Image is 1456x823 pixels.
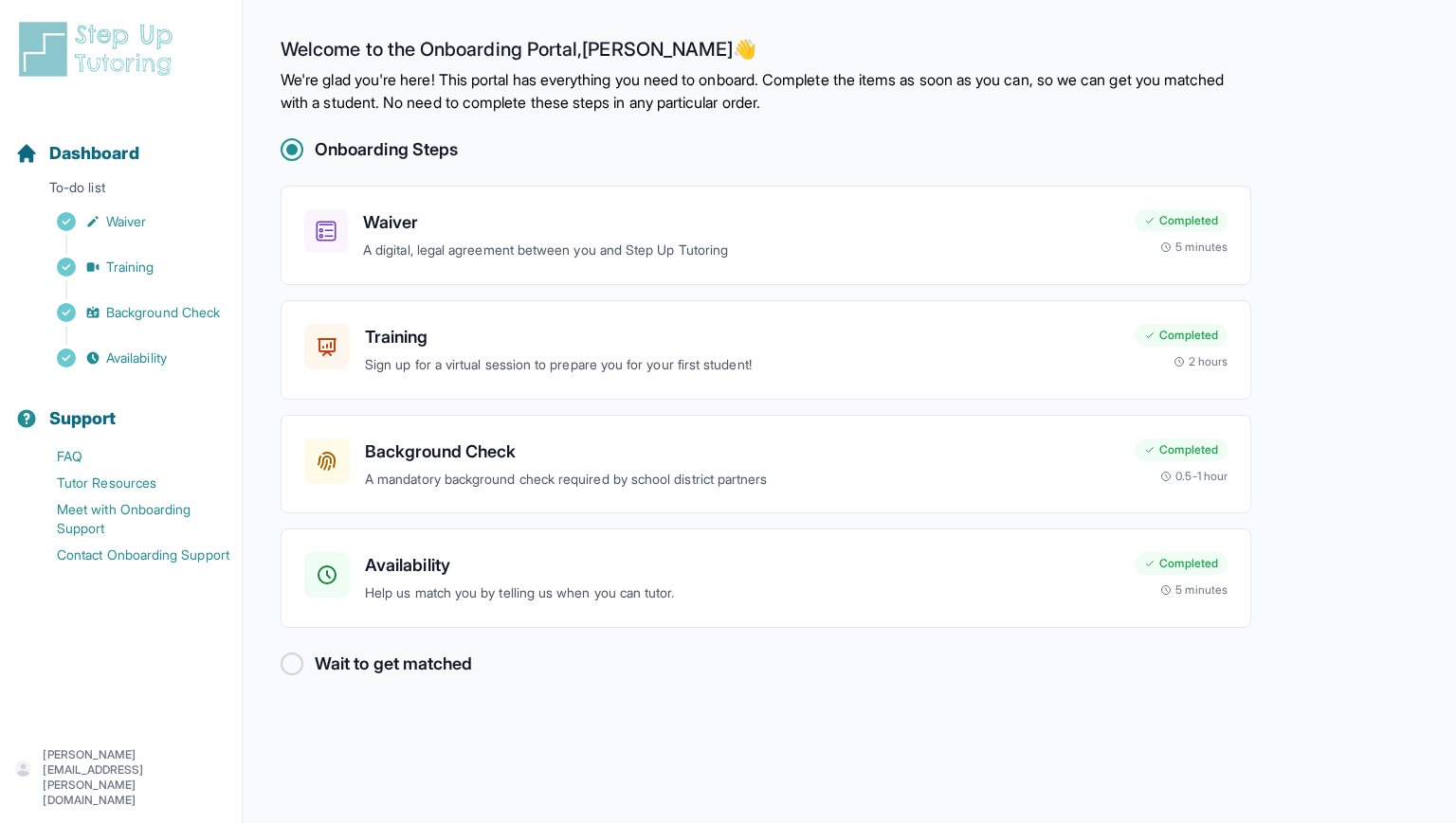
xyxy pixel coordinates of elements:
div: 5 minutes [1160,582,1228,598]
a: Background Check [15,299,242,326]
img: logo [15,19,184,80]
button: Dashboard [8,110,234,174]
h2: Wait to get matched [315,651,472,677]
span: Training [106,258,155,277]
span: Support [49,405,117,432]
p: To-do list [8,178,234,205]
p: A digital, legal agreement between you and Step Up Tutoring [363,240,1119,261]
div: Completed [1135,209,1228,232]
p: A mandatory background check required by school district partners [365,469,1119,491]
a: WaiverA digital, legal agreement between you and Step Up TutoringCompleted5 minutes [281,186,1251,285]
div: 5 minutes [1160,240,1228,255]
p: [PERSON_NAME][EMAIL_ADDRESS][PERSON_NAME][DOMAIN_NAME] [43,747,227,808]
h3: Availability [365,552,1119,579]
span: Waiver [106,212,146,231]
a: Contact Onboarding Support [15,542,242,568]
span: Background Check [106,303,220,322]
h2: Onboarding Steps [315,136,458,163]
h2: Welcome to the Onboarding Portal, [PERSON_NAME] 👋 [281,38,1251,68]
a: AvailabilityHelp us match you by telling us when you can tutor.Completed5 minutes [281,528,1251,628]
a: Background CheckA mandatory background check required by school district partnersCompleted0.5-1 hour [281,415,1251,514]
a: Waiver [15,208,242,235]
div: 0.5-1 hour [1160,469,1228,484]
div: 2 hours [1174,354,1228,369]
a: Availability [15,345,242,371]
h3: Background Check [365,438,1119,465]
p: We're glad you're here! This portal has everything you need to onboard. Complete the items as soo... [281,68,1251,114]
a: Dashboard [15,140,139,167]
div: Completed [1135,552,1228,575]
h3: Waiver [363,209,1119,236]
div: Completed [1135,324,1228,347]
a: TrainingSign up for a virtual session to prepare you for your first student!Completed2 hours [281,300,1251,400]
p: Help us match you by telling us when you can tutor. [365,582,1119,604]
button: Support [8,375,234,439]
span: Dashboard [49,140,139,167]
a: Meet with Onboarding Support [15,496,242,542]
a: FAQ [15,443,242,470]
p: Sign up for a virtual session to prepare you for your first student! [365,354,1119,376]
div: Completed [1135,438,1228,461]
button: [PERSON_NAME][EMAIL_ADDRESS][PERSON_NAME][DOMAIN_NAME] [15,747,227,808]
span: Availability [106,349,167,367]
a: Tutor Resources [15,470,242,496]
a: Training [15,254,242,280]
h3: Training [365,324,1119,350]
